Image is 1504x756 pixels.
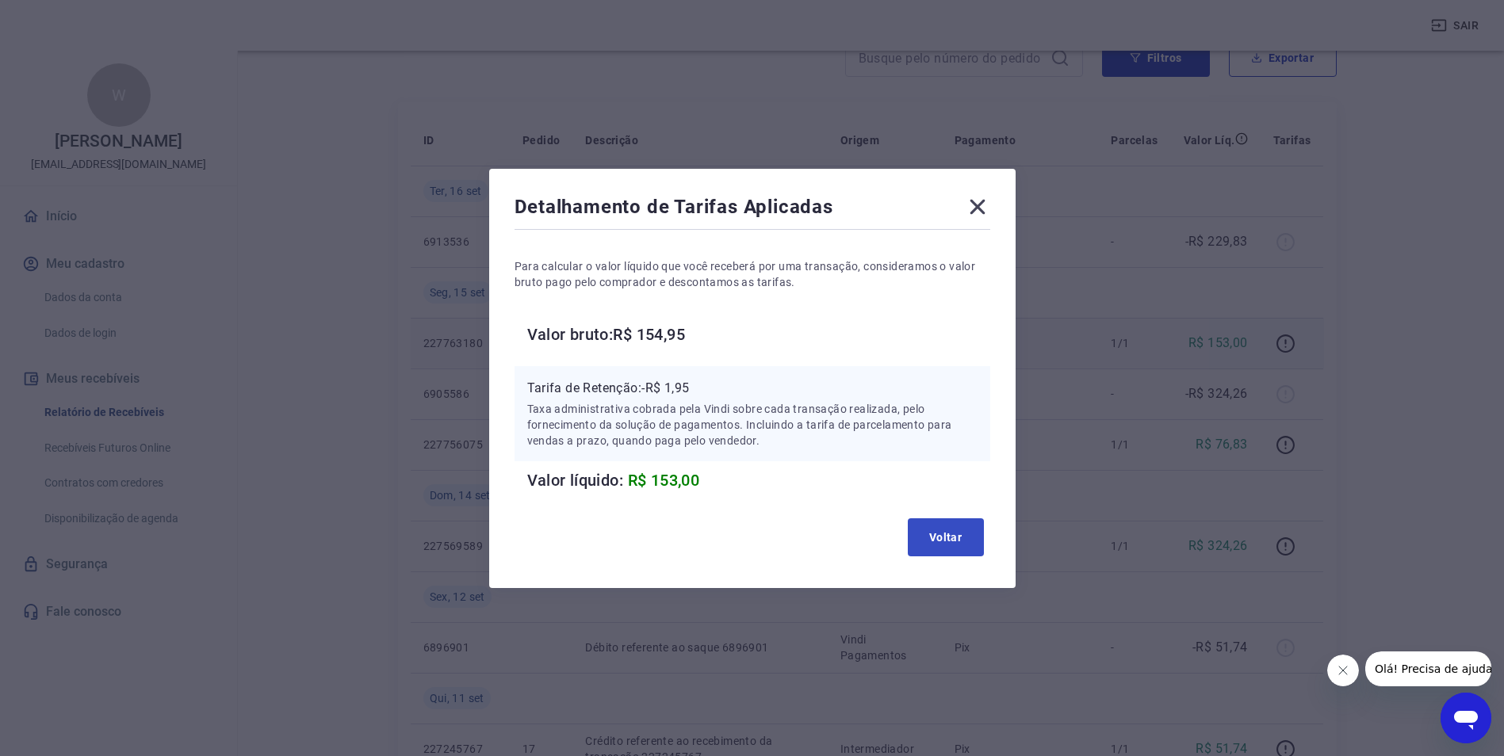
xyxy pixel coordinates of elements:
[515,258,990,290] p: Para calcular o valor líquido que você receberá por uma transação, consideramos o valor bruto pag...
[908,518,984,556] button: Voltar
[1365,651,1491,686] iframe: Mensagem da empresa
[628,471,700,490] span: R$ 153,00
[1327,655,1359,686] iframe: Fechar mensagem
[1441,693,1491,743] iframe: Botão para abrir a janela de mensagens
[527,468,990,493] h6: Valor líquido:
[527,379,978,398] p: Tarifa de Retenção: -R$ 1,95
[515,194,990,226] div: Detalhamento de Tarifas Aplicadas
[10,11,133,24] span: Olá! Precisa de ajuda?
[527,322,990,347] h6: Valor bruto: R$ 154,95
[527,401,978,449] p: Taxa administrativa cobrada pela Vindi sobre cada transação realizada, pelo fornecimento da soluç...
